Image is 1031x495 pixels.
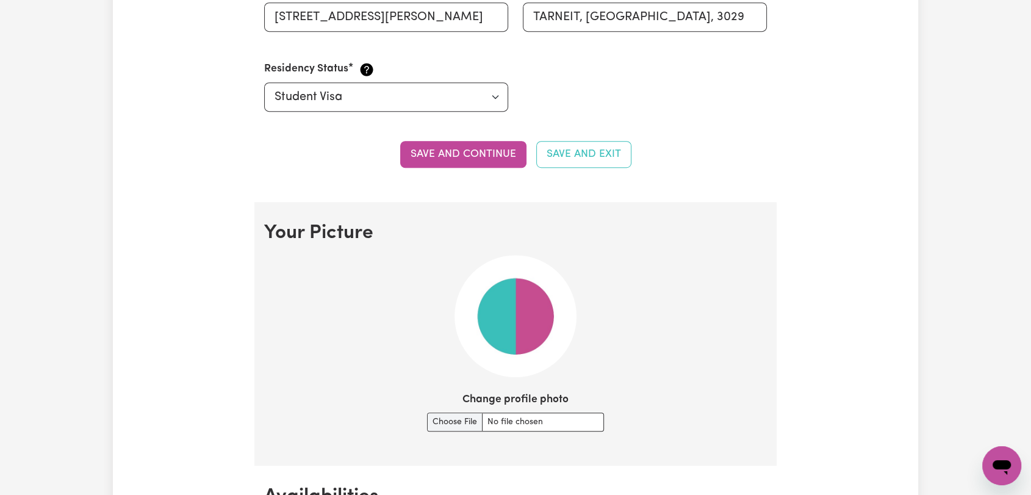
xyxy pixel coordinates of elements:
[264,61,348,77] label: Residency Status
[400,141,526,168] button: Save and continue
[264,222,767,245] h2: Your Picture
[454,255,577,377] img: Your default profile image
[982,446,1021,485] iframe: Button to launch messaging window
[523,2,767,32] input: e.g. North Bondi, New South Wales
[536,141,631,168] button: Save and Exit
[462,392,569,408] label: Change profile photo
